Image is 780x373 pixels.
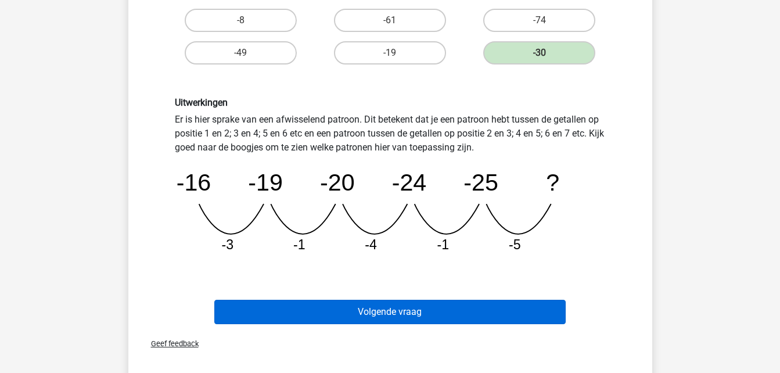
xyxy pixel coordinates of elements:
tspan: -3 [221,237,233,252]
span: Geef feedback [142,339,199,348]
tspan: -16 [176,169,211,196]
tspan: -1 [437,237,449,252]
h6: Uitwerkingen [175,97,606,108]
tspan: ? [546,169,559,196]
label: -49 [185,41,297,64]
tspan: -19 [248,169,283,196]
label: -30 [483,41,595,64]
tspan: -20 [320,169,355,196]
button: Volgende vraag [214,300,566,324]
tspan: -4 [365,237,377,252]
tspan: -1 [293,237,305,252]
label: -8 [185,9,297,32]
tspan: -24 [391,169,426,196]
label: -19 [334,41,446,64]
tspan: -5 [508,237,520,252]
tspan: -25 [463,169,498,196]
label: -74 [483,9,595,32]
label: -61 [334,9,446,32]
div: Er is hier sprake van een afwisselend patroon. Dit betekent dat je een patroon hebt tussen de get... [166,97,614,263]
